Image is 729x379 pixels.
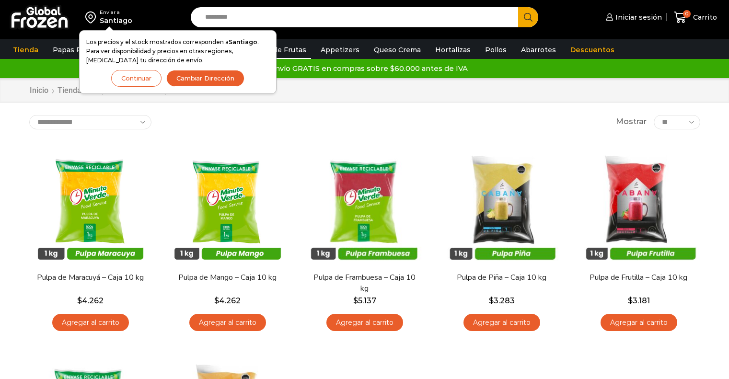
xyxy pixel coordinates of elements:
span: $ [353,296,358,305]
a: Iniciar sesión [603,8,662,27]
a: Pollos [480,41,511,59]
a: Agregar al carrito: “Pulpa de Frambuesa - Caja 10 kg” [326,314,403,332]
a: Appetizers [316,41,364,59]
a: Pulpa de Frutas [246,41,311,59]
span: Iniciar sesión [613,12,662,22]
bdi: 4.262 [77,296,104,305]
a: Agregar al carrito: “Pulpa de Mango - Caja 10 kg” [189,314,266,332]
strong: Santiago [229,38,257,46]
a: Pulpa de Piña – Caja 10 kg [446,272,556,283]
a: Agregar al carrito: “Pulpa de Frutilla - Caja 10 kg” [601,314,677,332]
a: Tienda [8,41,43,59]
a: Papas Fritas [48,41,101,59]
span: $ [214,296,219,305]
a: Pulpa de Frambuesa – Caja 10 kg [309,272,419,294]
img: address-field-icon.svg [85,9,100,25]
a: Pulpa de Frutilla – Caja 10 kg [583,272,694,283]
nav: Breadcrumb [29,85,208,96]
bdi: 4.262 [214,296,241,305]
a: Hortalizas [430,41,475,59]
p: Los precios y el stock mostrados corresponden a . Para ver disponibilidad y precios en otras regi... [86,37,269,65]
a: Queso Crema [369,41,426,59]
button: Continuar [111,70,162,87]
span: $ [628,296,633,305]
span: $ [77,296,82,305]
bdi: 3.181 [628,296,650,305]
a: Pulpa de Maracuyá – Caja 10 kg [35,272,145,283]
span: $ [489,296,494,305]
a: Inicio [29,85,49,96]
bdi: 5.137 [353,296,376,305]
a: Pulpa de Mango – Caja 10 kg [172,272,282,283]
span: 0 [683,10,691,18]
select: Pedido de la tienda [29,115,151,129]
a: Agregar al carrito: “Pulpa de Piña - Caja 10 kg” [463,314,540,332]
a: Agregar al carrito: “Pulpa de Maracuyá - Caja 10 kg” [52,314,129,332]
a: Descuentos [566,41,619,59]
div: Enviar a [100,9,132,16]
bdi: 3.283 [489,296,515,305]
button: Cambiar Dirección [166,70,244,87]
a: Tienda [57,85,82,96]
button: Search button [518,7,538,27]
span: Mostrar [616,116,647,127]
span: Carrito [691,12,717,22]
div: Santiago [100,16,132,25]
a: Abarrotes [516,41,561,59]
a: 0 Carrito [671,6,719,29]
